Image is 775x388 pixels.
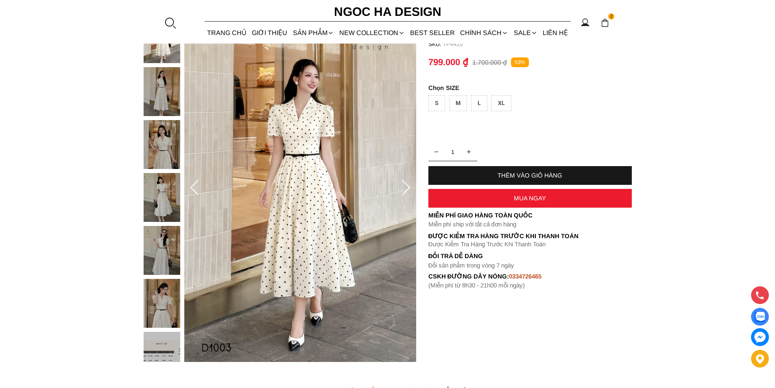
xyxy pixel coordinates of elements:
div: L [471,95,487,111]
font: 0334726465 [509,273,541,280]
a: SALE [511,22,540,44]
img: Lamia Dress_ Đầm Chấm Bi Cổ Vest Màu Kem D1003_mini_6 [144,332,180,381]
img: Lamia Dress_ Đầm Chấm Bi Cổ Vest Màu Kem D1003_mini_5 [144,279,180,328]
font: (Miễn phí từ 8h30 - 21h00 mỗi ngày) [428,282,525,289]
span: 2 [608,13,615,20]
h6: Đổi trả dễ dàng [428,252,632,259]
img: Lamia Dress_ Đầm Chấm Bi Cổ Vest Màu Kem D1003_mini_3 [144,173,180,222]
a: Ngoc Ha Design [327,2,449,22]
a: TRANG CHỦ [205,22,249,44]
h6: SKU: [428,41,443,47]
a: LIÊN HỆ [540,22,570,44]
p: Được Kiểm Tra Hàng Trước Khi Thanh Toán [428,241,632,248]
font: cskh đường dây nóng: [428,273,509,280]
img: Lamia Dress_ Đầm Chấm Bi Cổ Vest Màu Kem D1003_0 [184,14,416,362]
p: TP4420 [443,41,632,47]
div: S [428,95,445,111]
img: img-CART-ICON-ksit0nf1 [600,18,609,27]
img: Display image [755,312,765,322]
font: Miễn phí giao hàng toàn quốc [428,212,533,219]
p: 1.700.000 ₫ [472,59,507,66]
p: 53% [511,57,529,68]
a: BEST SELLER [408,22,458,44]
font: Đổi sản phẩm trong vòng 7 ngày [428,262,515,269]
p: SIZE [428,84,632,91]
a: GIỚI THIỆU [249,22,290,44]
img: Lamia Dress_ Đầm Chấm Bi Cổ Vest Màu Kem D1003_mini_2 [144,120,180,169]
img: Lamia Dress_ Đầm Chấm Bi Cổ Vest Màu Kem D1003_mini_1 [144,67,180,116]
input: Quantity input [428,144,477,160]
a: NEW COLLECTION [336,22,407,44]
p: Được Kiểm Tra Hàng Trước Khi Thanh Toán [428,232,632,240]
a: Display image [751,308,769,326]
div: Chính sách [458,22,511,44]
div: M [449,95,467,111]
font: Miễn phí ship với tất cả đơn hàng [428,221,516,228]
div: XL [491,95,511,111]
a: messenger [751,328,769,346]
div: SẢN PHẨM [290,22,336,44]
p: 799.000 ₫ [428,57,468,68]
div: MUA NGAY [428,195,632,202]
div: THÊM VÀO GIỎ HÀNG [428,172,632,179]
img: Lamia Dress_ Đầm Chấm Bi Cổ Vest Màu Kem D1003_mini_4 [144,226,180,275]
